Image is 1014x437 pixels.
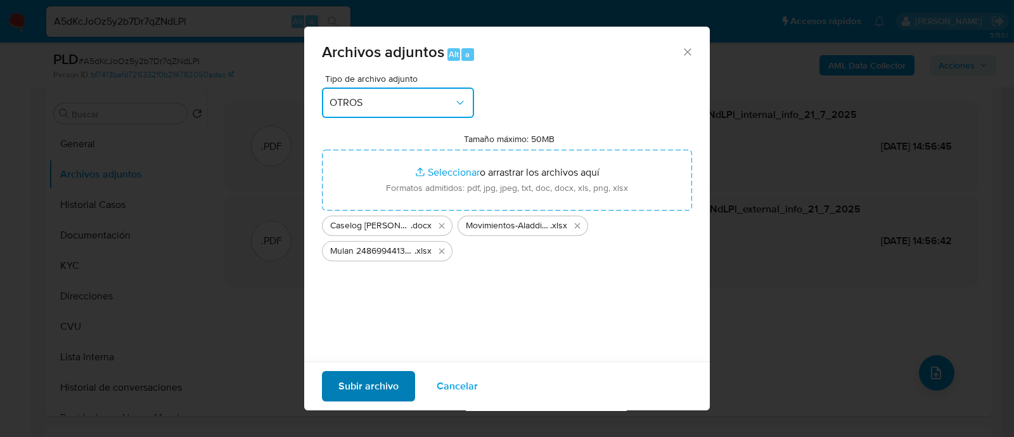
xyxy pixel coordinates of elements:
span: Caselog [PERSON_NAME] [330,219,411,232]
span: Movimientos-Aladdin-[PERSON_NAME] [466,219,550,232]
span: .xlsx [550,219,567,232]
span: .docx [411,219,432,232]
span: .xlsx [414,245,432,258]
span: Tipo de archivo adjunto [325,74,477,83]
button: Cerrar [681,46,693,57]
button: OTROS [322,88,474,118]
button: Eliminar Mulan 2486994413_2025_07_17_18_59_12.xlsx [434,244,449,259]
button: Eliminar Movimientos-Aladdin-Sofia Milagros Ardiles.xlsx [570,218,585,233]
span: a [465,48,470,60]
span: Subir archivo [338,372,399,400]
label: Tamaño máximo: 50MB [464,133,555,145]
button: Cancelar [420,371,494,401]
span: OTROS [330,96,454,109]
span: Cancelar [437,372,478,400]
span: Mulan 2486994413_2025_07_17_18_59_12 [330,245,414,258]
button: Eliminar Caselog Sofia Milagros Ardiles.docx [434,218,449,233]
span: Alt [449,48,459,60]
ul: Archivos seleccionados [322,211,692,261]
span: Archivos adjuntos [322,41,444,63]
button: Subir archivo [322,371,415,401]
